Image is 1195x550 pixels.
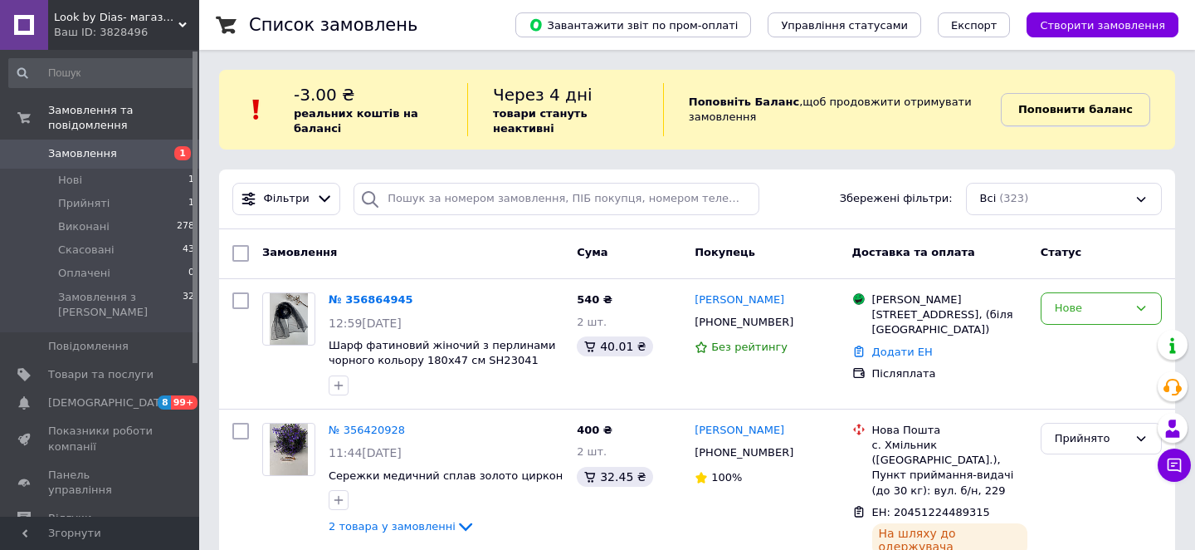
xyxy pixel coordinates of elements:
[768,12,921,37] button: Управління статусами
[48,103,199,133] span: Замовлення та повідомлення
[493,107,588,135] b: товари стануть неактивні
[493,85,593,105] span: Через 4 дні
[188,266,194,281] span: 0
[951,19,997,32] span: Експорт
[1055,430,1128,448] div: Прийнято
[577,445,607,458] span: 2 шт.
[872,423,1027,438] div: Нова Пошта
[1018,103,1133,115] b: Поповнити баланс
[174,146,191,160] span: 1
[691,442,797,464] div: [PHONE_NUMBER]
[48,468,154,498] span: Панель управління
[577,246,607,258] span: Cума
[695,292,784,308] a: [PERSON_NAME]
[711,341,788,353] span: Без рейтингу
[980,191,997,207] span: Всі
[938,12,1011,37] button: Експорт
[329,339,555,367] a: Шарф фатиновий жіночий з перлинами чорного кольору 180х47 см SH23041
[872,438,1027,498] div: с. Хмільник ([GEOGRAPHIC_DATA].), Пункт приймання-видачі (до 30 кг): вул. б/н, 229
[48,424,154,454] span: Показники роботи компанії
[695,246,755,258] span: Покупець
[58,173,82,188] span: Нові
[171,395,198,410] span: 99+
[663,83,1001,136] div: , щоб продовжити отримувати замовлення
[577,316,607,328] span: 2 шт.
[48,146,117,161] span: Замовлення
[58,196,110,211] span: Прийняті
[529,17,738,32] span: Завантажити звіт по пром-оплаті
[872,307,1027,337] div: [STREET_ADDRESS], (біля [GEOGRAPHIC_DATA])
[852,246,975,258] span: Доставка та оплата
[48,367,154,382] span: Товари та послуги
[177,219,194,234] span: 278
[294,85,355,105] span: -3.00 ₴
[183,243,194,258] span: 43
[872,346,933,358] a: Додати ЕН
[872,506,990,518] span: ЕН: 20451224489315
[329,469,563,482] a: Сережки медичний сплав золото циркон
[781,19,908,32] span: Управління статусами
[872,366,1027,381] div: Післяплата
[54,10,178,25] span: Look by Dias- магазин жіночих аксесуарів
[329,446,402,459] span: 11:44[DATE]
[1010,18,1178,31] a: Створити замовлення
[689,96,799,108] b: Поповніть Баланс
[577,424,612,436] span: 400 ₴
[54,25,199,40] div: Ваш ID: 3828496
[1158,449,1191,482] button: Чат з покупцем
[270,293,309,345] img: Фото товару
[264,191,310,207] span: Фільтри
[577,293,612,306] span: 540 ₴
[1040,19,1165,32] span: Створити замовлення
[577,467,652,487] div: 32.45 ₴
[188,173,194,188] span: 1
[711,471,742,484] span: 100%
[354,183,759,215] input: Пошук за номером замовлення, ПІБ покупця, номером телефону, Email, номером накладної
[294,107,418,135] b: реальних коштів на балансі
[872,292,1027,307] div: [PERSON_NAME]
[329,520,476,533] a: 2 товара у замовленні
[329,317,402,330] span: 12:59[DATE]
[515,12,751,37] button: Завантажити звіт по пром-оплаті
[1041,246,1082,258] span: Статус
[1027,12,1178,37] button: Створити замовлення
[188,196,194,211] span: 1
[999,192,1028,204] span: (323)
[840,191,953,207] span: Збережені фільтри:
[58,266,110,281] span: Оплачені
[244,97,269,122] img: :exclamation:
[58,219,110,234] span: Виконані
[1055,300,1128,317] div: Нове
[58,243,115,258] span: Скасовані
[183,290,194,320] span: 32
[329,424,405,436] a: № 356420928
[577,336,652,356] div: 40.01 ₴
[249,15,417,35] h1: Список замовлень
[695,423,784,439] a: [PERSON_NAME]
[270,424,309,475] img: Фото товару
[158,395,171,410] span: 8
[262,423,315,476] a: Фото товару
[691,312,797,333] div: [PHONE_NUMBER]
[262,246,337,258] span: Замовлення
[329,520,456,533] span: 2 товара у замовленні
[48,511,91,526] span: Відгуки
[329,293,413,306] a: № 356864945
[8,58,196,88] input: Пошук
[1001,93,1150,126] a: Поповнити баланс
[48,395,171,410] span: [DEMOGRAPHIC_DATA]
[48,339,129,354] span: Повідомлення
[58,290,183,320] span: Замовлення з [PERSON_NAME]
[262,292,315,346] a: Фото товару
